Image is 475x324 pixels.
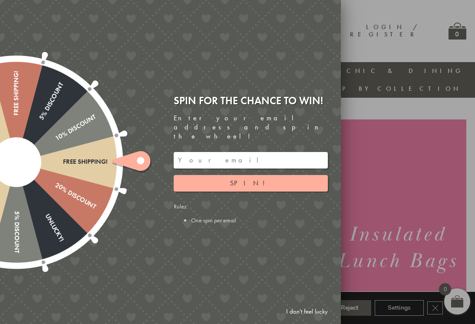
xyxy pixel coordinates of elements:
[174,152,328,169] input: Your email
[230,179,271,188] span: Spin!
[282,304,332,320] a: I don't feel lucky
[174,94,328,107] div: Spin for the chance to win!
[174,114,328,141] div: Enter your email address and spin the wheel!
[174,175,328,192] button: Spin!
[13,81,65,164] div: 5% Discount
[13,71,20,162] div: Free shipping!
[14,159,97,211] div: 20% Discount
[174,202,328,224] div: Rules:
[13,162,20,253] div: 5% Discount
[191,216,328,224] li: One spin per email
[14,113,97,165] div: 10% Discount
[16,158,108,165] div: Free shipping!
[13,160,65,243] div: Unlucky!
